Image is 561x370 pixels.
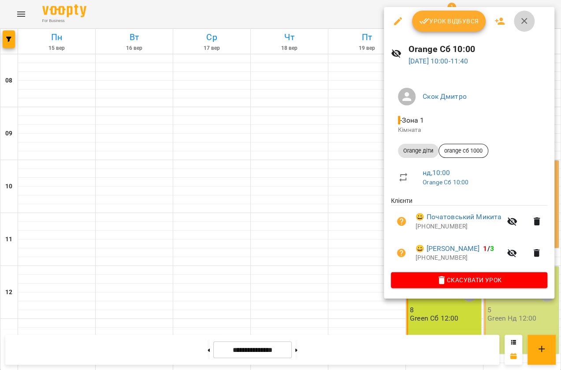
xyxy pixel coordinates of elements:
p: Кімната [398,126,540,135]
button: Скасувати Урок [391,272,547,288]
span: Урок відбувся [419,16,479,26]
span: Скасувати Урок [398,275,540,285]
a: Orange Сб 10:00 [423,179,468,186]
a: [DATE] 10:00-11:40 [409,57,468,65]
b: / [483,244,494,253]
ul: Клієнти [391,196,547,272]
span: - Зона 1 [398,116,426,124]
button: Візит ще не сплачено. Додати оплату? [391,211,412,232]
a: Скок Дмитро [423,92,467,101]
span: 1 [483,244,487,253]
button: Урок відбувся [412,11,486,32]
a: 😀 Початовський Микита [416,212,502,222]
p: [PHONE_NUMBER] [416,222,502,231]
span: Orange діти [398,147,438,155]
button: Візит ще не сплачено. Додати оплату? [391,243,412,264]
p: [PHONE_NUMBER] [416,254,502,262]
span: 3 [490,244,494,253]
div: orange сб 1000 [438,144,488,158]
span: orange сб 1000 [439,147,488,155]
a: нд , 10:00 [423,168,450,177]
h6: Orange Сб 10:00 [409,42,547,56]
a: 😀 [PERSON_NAME] [416,243,479,254]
